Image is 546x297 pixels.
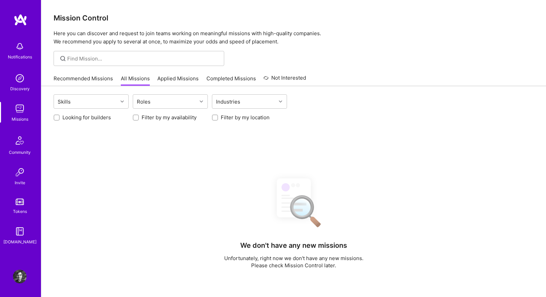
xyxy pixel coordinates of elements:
img: guide book [13,225,27,238]
div: [DOMAIN_NAME] [3,238,37,245]
img: teamwork [13,102,27,116]
i: icon Chevron [120,100,124,103]
div: Community [9,149,31,156]
img: Community [12,132,28,149]
input: Find Mission... [67,55,219,62]
img: bell [13,40,27,53]
div: Notifications [8,53,32,60]
img: tokens [16,199,24,205]
a: User Avatar [11,270,28,283]
i: icon SearchGrey [59,55,67,63]
a: Not Interested [263,74,306,86]
div: Missions [12,116,28,123]
img: User Avatar [13,270,27,283]
a: All Missions [121,75,150,86]
img: logo [14,14,27,26]
label: Looking for builders [62,114,111,121]
h4: We don't have any new missions [240,241,347,249]
h3: Mission Control [54,14,534,22]
p: Unfortunately, right now we don't have any new missions. [224,255,363,262]
img: Invite [13,165,27,179]
label: Filter by my availability [142,114,197,121]
i: icon Chevron [200,100,203,103]
div: Invite [15,179,25,186]
a: Completed Missions [206,75,256,86]
i: icon Chevron [279,100,282,103]
div: Discovery [10,85,30,92]
img: No Results [265,172,323,232]
div: Industries [214,97,242,107]
div: Roles [135,97,152,107]
a: Recommended Missions [54,75,113,86]
img: discovery [13,71,27,85]
div: Tokens [13,208,27,215]
a: Applied Missions [157,75,199,86]
label: Filter by my location [221,114,270,121]
p: Please check Mission Control later. [224,262,363,269]
div: Skills [56,97,72,107]
p: Here you can discover and request to join teams working on meaningful missions with high-quality ... [54,29,534,46]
